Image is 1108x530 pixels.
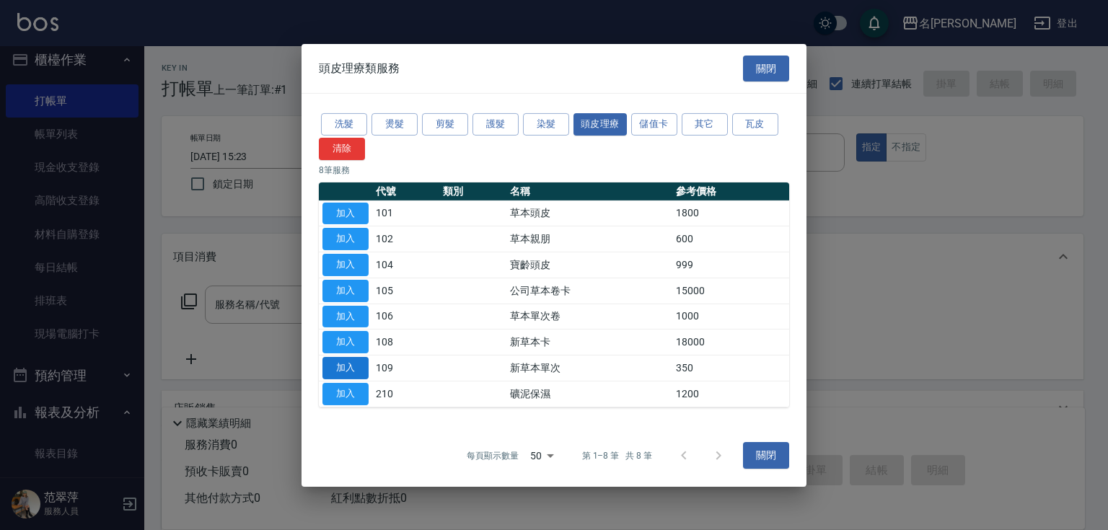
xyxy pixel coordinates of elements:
button: 染髮 [523,113,569,136]
button: 加入 [322,228,369,250]
button: 清除 [319,138,365,160]
button: 加入 [322,305,369,327]
button: 剪髮 [422,113,468,136]
button: 加入 [322,280,369,302]
td: 草本頭皮 [506,200,672,226]
button: 洗髮 [321,113,367,136]
p: 每頁顯示數量 [467,449,519,462]
button: 加入 [322,383,369,405]
td: 600 [672,226,789,252]
td: 公司草本卷卡 [506,278,672,304]
td: 1000 [672,304,789,330]
td: 104 [372,252,439,278]
td: 新草本卡 [506,330,672,355]
button: 護髮 [472,113,519,136]
td: 105 [372,278,439,304]
button: 瓦皮 [732,113,778,136]
td: 新草本單次 [506,355,672,381]
td: 999 [672,252,789,278]
td: 寶齡頭皮 [506,252,672,278]
button: 頭皮理療 [573,113,627,136]
button: 加入 [322,202,369,224]
span: 頭皮理療類服務 [319,61,400,76]
td: 1800 [672,200,789,226]
td: 1200 [672,381,789,407]
p: 第 1–8 筆 共 8 筆 [582,449,652,462]
th: 代號 [372,182,439,200]
div: 50 [524,436,559,474]
button: 關閉 [743,55,789,81]
td: 草本單次卷 [506,304,672,330]
button: 加入 [322,331,369,353]
td: 18000 [672,330,789,355]
td: 109 [372,355,439,381]
td: 102 [372,226,439,252]
th: 名稱 [506,182,672,200]
td: 101 [372,200,439,226]
button: 燙髮 [371,113,418,136]
td: 210 [372,381,439,407]
button: 儲值卡 [631,113,677,136]
button: 加入 [322,357,369,379]
button: 其它 [682,113,728,136]
button: 加入 [322,254,369,276]
td: 礦泥保濕 [506,381,672,407]
td: 106 [372,304,439,330]
td: 草本親朋 [506,226,672,252]
th: 類別 [439,182,506,200]
button: 關閉 [743,442,789,469]
p: 8 筆服務 [319,163,789,176]
td: 108 [372,330,439,355]
th: 參考價格 [672,182,789,200]
td: 15000 [672,278,789,304]
td: 350 [672,355,789,381]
